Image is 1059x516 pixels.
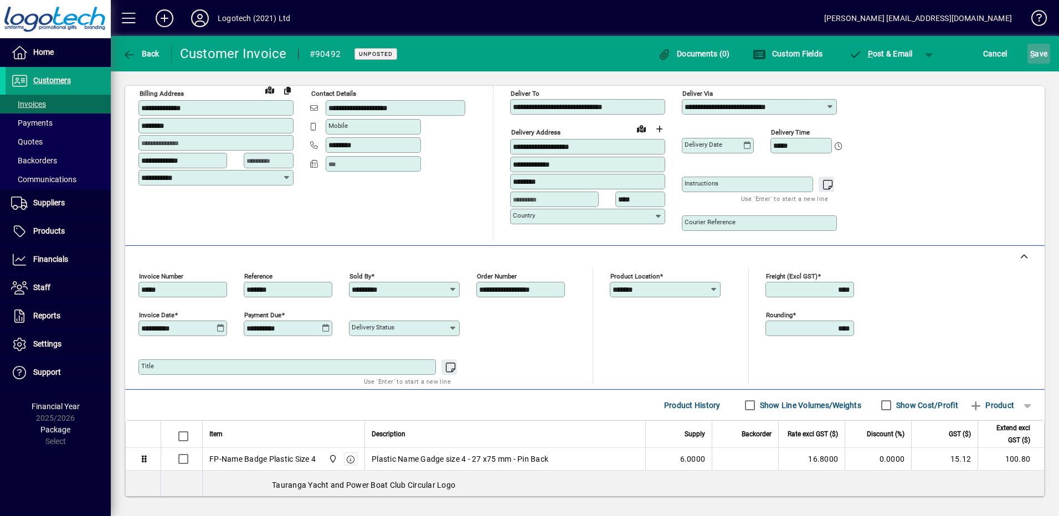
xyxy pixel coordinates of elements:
mat-label: Courier Reference [685,218,736,226]
mat-label: Freight (excl GST) [766,272,818,280]
span: Product History [664,396,721,414]
button: Profile [182,8,218,28]
span: GST ($) [949,428,971,440]
span: Documents (0) [658,49,730,58]
a: Support [6,359,111,386]
mat-label: Instructions [685,179,718,187]
button: Add [147,8,182,28]
span: Product [969,396,1014,414]
a: View on map [261,81,279,99]
span: Settings [33,339,61,348]
span: Unposted [359,50,393,58]
label: Show Cost/Profit [894,400,958,411]
span: Suppliers [33,198,65,207]
span: Plastic Name Gadge size 4 - 27 x75 mm - Pin Back [372,453,548,465]
button: Documents (0) [655,44,733,64]
mat-label: Invoice date [139,311,174,319]
mat-label: Rounding [766,311,793,319]
span: Cancel [983,45,1007,63]
a: Invoices [6,95,111,113]
mat-label: Title [141,362,154,370]
span: Backorder [742,428,772,440]
a: Reports [6,302,111,330]
a: Staff [6,274,111,302]
mat-label: Order number [477,272,517,280]
app-page-header-button: Back [111,44,172,64]
span: Home [33,48,54,56]
mat-label: Invoice number [139,272,183,280]
span: P [868,49,873,58]
label: Show Line Volumes/Weights [758,400,861,411]
mat-hint: Use 'Enter' to start a new line [364,375,451,388]
button: Copy to Delivery address [279,81,296,99]
span: Extend excl GST ($) [985,422,1030,446]
td: 15.12 [911,448,978,471]
span: Rate excl GST ($) [788,428,838,440]
mat-label: Sold by [349,272,371,280]
span: Products [33,226,65,235]
a: View on map [633,120,650,137]
mat-label: Deliver via [682,90,713,97]
a: Quotes [6,132,111,151]
a: Financials [6,246,111,274]
span: Financial Year [32,402,80,411]
span: Description [372,428,405,440]
div: FP-Name Badge Plastic Size 4 [209,453,316,465]
span: Staff [33,283,50,292]
a: Home [6,39,111,66]
button: Post & Email [843,44,918,64]
span: Custom Fields [753,49,822,58]
td: 100.80 [978,448,1044,471]
a: Knowledge Base [1023,2,1045,38]
td: 0.0000 [845,448,911,471]
span: Financials [33,255,68,264]
mat-label: Delivery time [771,128,810,136]
span: ave [1030,45,1047,63]
span: Customers [33,76,71,85]
div: Logotech (2021) Ltd [218,9,290,27]
div: #90492 [310,45,341,63]
span: Backorders [11,156,57,165]
span: Central [326,453,338,465]
span: S [1030,49,1035,58]
mat-label: Payment due [244,311,281,319]
a: Settings [6,331,111,358]
span: ost & Email [849,49,913,58]
a: Suppliers [6,189,111,217]
span: Back [122,49,160,58]
mat-label: Country [513,211,535,219]
mat-label: Mobile [328,122,348,130]
a: Backorders [6,151,111,170]
a: Communications [6,170,111,189]
span: Payments [11,118,53,127]
mat-label: Reference [244,272,273,280]
span: Supply [685,428,705,440]
span: Quotes [11,137,43,146]
button: Product History [660,395,725,415]
span: Package [40,425,70,434]
mat-label: Product location [610,272,660,280]
mat-label: Delivery date [685,141,722,148]
span: Invoices [11,100,46,109]
span: Discount (%) [867,428,904,440]
mat-label: Deliver To [511,90,539,97]
button: Choose address [650,120,668,138]
span: 6.0000 [680,453,706,465]
button: Cancel [980,44,1010,64]
span: Support [33,368,61,376]
button: Back [120,44,162,64]
button: Save [1027,44,1050,64]
mat-label: Delivery status [352,323,394,331]
span: Communications [11,175,76,184]
span: Item [209,428,223,440]
a: Payments [6,113,111,132]
button: Custom Fields [750,44,825,64]
span: Reports [33,311,60,320]
div: [PERSON_NAME] [EMAIL_ADDRESS][DOMAIN_NAME] [824,9,1012,27]
button: Product [964,395,1020,415]
mat-hint: Use 'Enter' to start a new line [741,192,828,205]
a: Products [6,218,111,245]
div: 16.8000 [785,453,838,465]
div: Customer Invoice [180,45,287,63]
